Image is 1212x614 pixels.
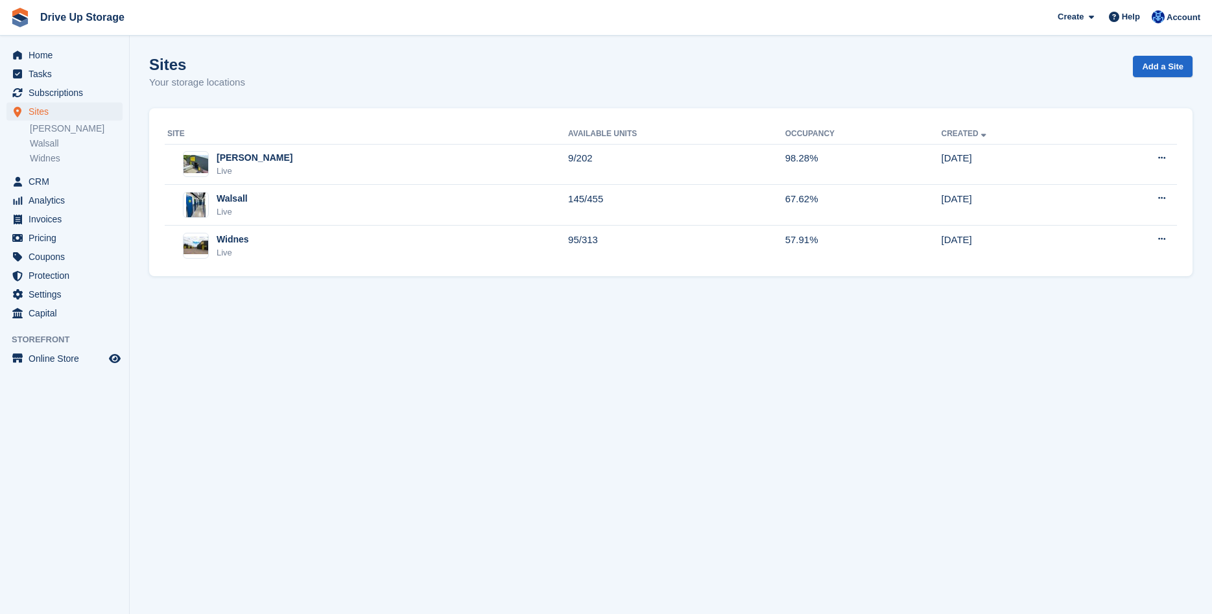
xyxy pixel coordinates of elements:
[35,6,130,28] a: Drive Up Storage
[29,102,106,121] span: Sites
[30,123,123,135] a: [PERSON_NAME]
[30,137,123,150] a: Walsall
[29,65,106,83] span: Tasks
[785,226,942,266] td: 57.91%
[217,192,248,206] div: Walsall
[785,185,942,226] td: 67.62%
[6,191,123,209] a: menu
[6,102,123,121] a: menu
[1167,11,1200,24] span: Account
[186,192,206,218] img: Image of Walsall site
[29,266,106,285] span: Protection
[217,233,249,246] div: Widnes
[6,172,123,191] a: menu
[6,229,123,247] a: menu
[149,75,245,90] p: Your storage locations
[1122,10,1140,23] span: Help
[29,304,106,322] span: Capital
[29,248,106,266] span: Coupons
[1133,56,1193,77] a: Add a Site
[6,285,123,303] a: menu
[10,8,30,27] img: stora-icon-8386f47178a22dfd0bd8f6a31ec36ba5ce8667c1dd55bd0f319d3a0aa187defe.svg
[6,65,123,83] a: menu
[942,185,1091,226] td: [DATE]
[217,206,248,218] div: Live
[217,165,292,178] div: Live
[942,226,1091,266] td: [DATE]
[6,46,123,64] a: menu
[29,210,106,228] span: Invoices
[29,191,106,209] span: Analytics
[568,124,785,145] th: Available Units
[568,185,785,226] td: 145/455
[568,226,785,266] td: 95/313
[942,144,1091,185] td: [DATE]
[6,349,123,368] a: menu
[29,229,106,247] span: Pricing
[165,124,568,145] th: Site
[6,248,123,266] a: menu
[942,129,989,138] a: Created
[6,304,123,322] a: menu
[1058,10,1084,23] span: Create
[217,151,292,165] div: [PERSON_NAME]
[785,144,942,185] td: 98.28%
[184,237,208,254] img: Image of Widnes site
[149,56,245,73] h1: Sites
[29,172,106,191] span: CRM
[6,84,123,102] a: menu
[12,333,129,346] span: Storefront
[30,152,123,165] a: Widnes
[29,349,106,368] span: Online Store
[107,351,123,366] a: Preview store
[184,155,208,174] img: Image of Stroud site
[568,144,785,185] td: 9/202
[217,246,249,259] div: Live
[785,124,942,145] th: Occupancy
[29,84,106,102] span: Subscriptions
[1152,10,1165,23] img: Widnes Team
[6,210,123,228] a: menu
[29,46,106,64] span: Home
[6,266,123,285] a: menu
[29,285,106,303] span: Settings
